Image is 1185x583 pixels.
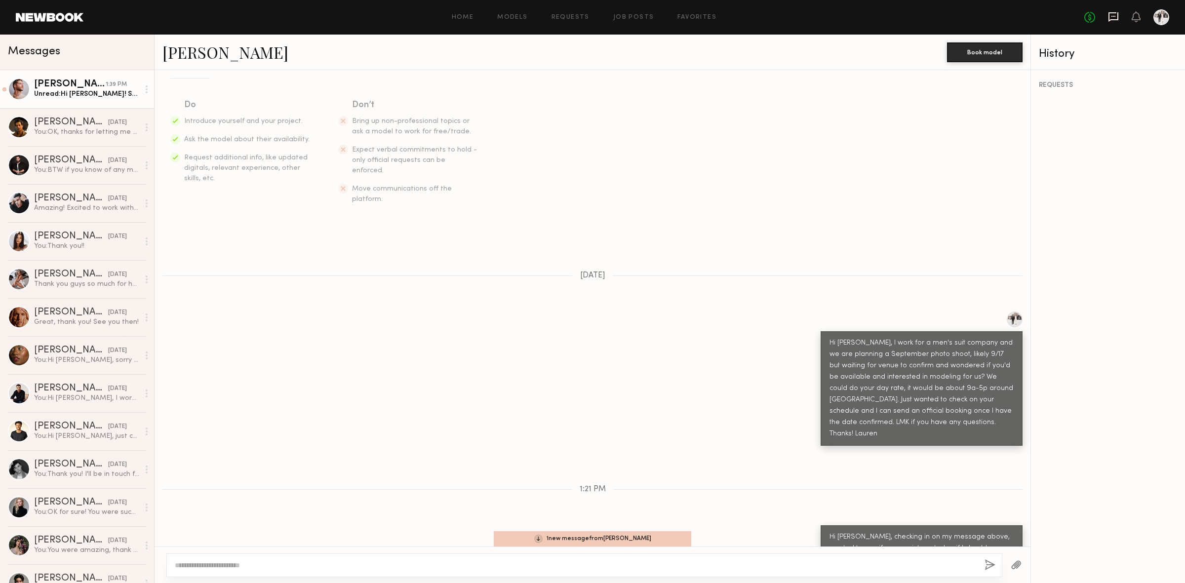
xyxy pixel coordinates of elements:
[34,355,139,365] div: You: Hi [PERSON_NAME], sorry I forgot to cancel the booking after the product fitting did not wor...
[8,46,60,57] span: Messages
[184,155,308,182] span: Request additional info, like updated digitals, relevant experience, other skills, etc.
[34,431,139,441] div: You: Hi [PERSON_NAME], just checking in to see if you got my message about our prom shoot, we'd l...
[108,194,127,203] div: [DATE]
[108,308,127,317] div: [DATE]
[34,545,139,555] div: You: You were amazing, thank you!!
[34,155,108,165] div: [PERSON_NAME]
[34,279,139,289] div: Thank you guys so much for having me. Was such a fun day!
[108,460,127,469] div: [DATE]
[829,338,1014,440] div: Hi [PERSON_NAME], I work for a men's suit company and we are planning a September photo shoot, li...
[829,532,1014,566] div: Hi [PERSON_NAME], checking in on my message above, wanted to see if you are interested or if I sh...
[108,232,127,241] div: [DATE]
[162,41,288,63] a: [PERSON_NAME]
[677,14,716,21] a: Favorites
[452,14,474,21] a: Home
[106,80,127,89] div: 1:39 PM
[352,147,477,174] span: Expect verbal commitments to hold - only official requests can be enforced.
[34,507,139,517] div: You: OK for sure! You were such a professional, it was wonderful to work with you!
[184,136,310,143] span: Ask the model about their availability.
[1039,82,1177,89] div: REQUESTS
[34,384,108,393] div: [PERSON_NAME]
[34,232,108,241] div: [PERSON_NAME]
[947,42,1023,62] button: Book model
[34,194,108,203] div: [PERSON_NAME]
[613,14,654,21] a: Job Posts
[1039,48,1177,60] div: History
[108,536,127,545] div: [DATE]
[184,98,311,112] div: Do
[34,270,108,279] div: [PERSON_NAME]
[352,98,478,112] div: Don’t
[352,186,452,202] span: Move communications off the platform.
[552,14,590,21] a: Requests
[34,536,108,545] div: [PERSON_NAME]
[34,346,108,355] div: [PERSON_NAME]
[947,47,1023,56] a: Book model
[34,241,139,251] div: You: Thank you!!
[108,384,127,393] div: [DATE]
[108,270,127,279] div: [DATE]
[34,165,139,175] div: You: BTW if you know of any models that are your size, could you send me their instagram? So toug...
[108,156,127,165] div: [DATE]
[184,118,303,124] span: Introduce yourself and your project.
[108,498,127,507] div: [DATE]
[497,14,527,21] a: Models
[34,469,139,479] div: You: Thank you! I'll be in touch for future shoots!
[34,127,139,137] div: You: OK, thanks for letting me know, I'll be in touch when I have more information!
[580,272,605,280] span: [DATE]
[34,89,139,99] div: Unread: Hi [PERSON_NAME]! So sorry for the delay. I was working when I received your message and ...
[34,393,139,403] div: You: Hi [PERSON_NAME], I work for a men's suit company and we are planning a shoot. Can you pleas...
[34,79,106,89] div: [PERSON_NAME]
[352,118,471,135] span: Bring up non-professional topics or ask a model to work for free/trade.
[580,485,606,494] span: 1:21 PM
[494,531,691,546] div: 1 new message from [PERSON_NAME]
[34,117,108,127] div: [PERSON_NAME]
[34,308,108,317] div: [PERSON_NAME]
[34,460,108,469] div: [PERSON_NAME]
[34,203,139,213] div: Amazing! Excited to work with you all Again
[34,317,139,327] div: Great, thank you! See you then!
[108,422,127,431] div: [DATE]
[34,498,108,507] div: [PERSON_NAME]
[34,422,108,431] div: [PERSON_NAME]
[108,118,127,127] div: [DATE]
[108,346,127,355] div: [DATE]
